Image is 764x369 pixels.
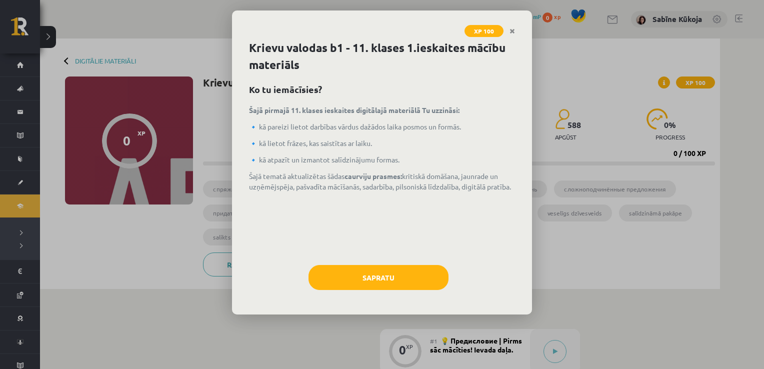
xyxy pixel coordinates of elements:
strong: Šajā pirmajā 11. klases ieskaites digitālajā materiālā Tu uzzināsi: [249,105,459,114]
p: 🔹 kā lietot frāzes, kas saistītas ar laiku. [249,138,515,148]
span: XP 100 [464,25,503,37]
button: Sapratu [308,265,448,290]
a: Close [503,21,521,41]
h1: Krievu valodas b1 - 11. klases 1.ieskaites mācību materiāls [249,39,515,73]
p: 🔹 kā pareizi lietot darbības vārdus dažādos laika posmos un formās. [249,121,515,132]
p: Šajā tematā aktualizētas šādas kritiskā domāšana, jaunrade un uzņēmējspēja, pašvadīta mācīšanās, ... [249,171,515,192]
strong: caurviju prasmes: [344,171,402,180]
h2: Ko tu iemācīsies? [249,82,515,96]
p: 🔹 kā atpazīt un izmantot salīdzinājumu formas. [249,154,515,165]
